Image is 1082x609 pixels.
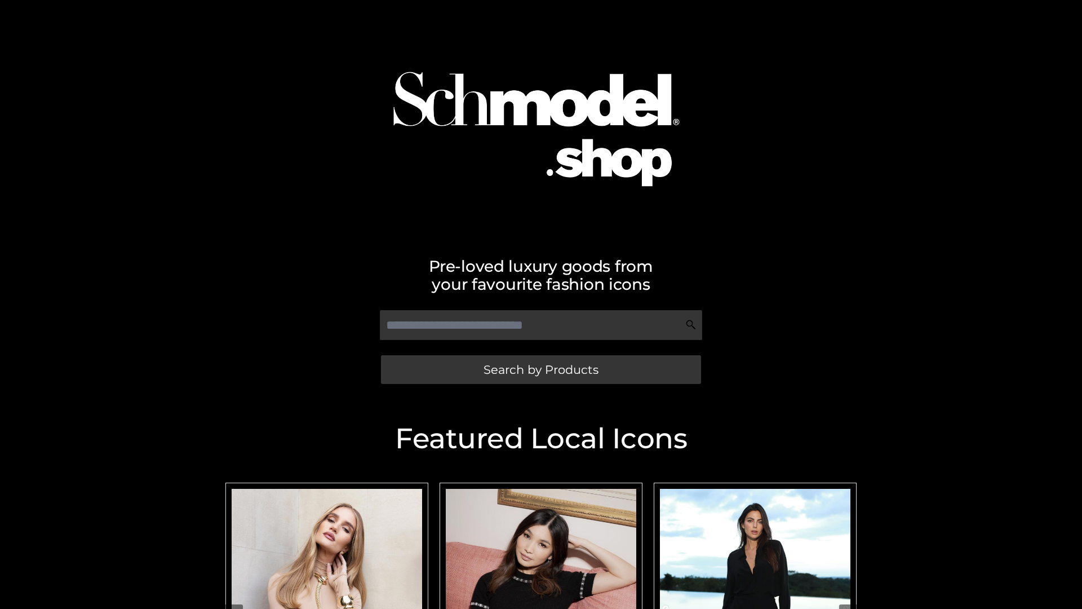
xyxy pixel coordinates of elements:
h2: Pre-loved luxury goods from your favourite fashion icons [220,257,862,293]
h2: Featured Local Icons​ [220,425,862,453]
a: Search by Products [381,355,701,384]
span: Search by Products [484,364,598,376]
img: Search Icon [685,319,697,330]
